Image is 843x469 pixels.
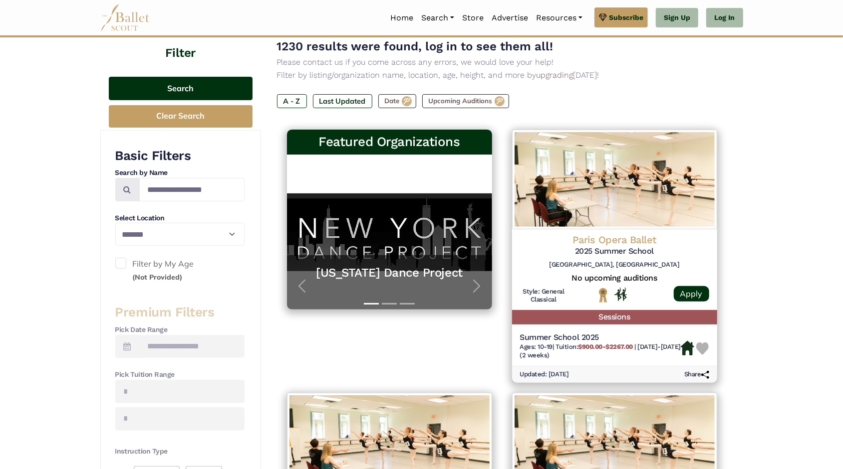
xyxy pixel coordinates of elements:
[382,298,397,310] button: Slide 2
[556,343,634,350] span: Tuition:
[520,332,681,343] h5: Summer School 2025
[696,342,709,355] img: Heart
[115,370,245,380] h4: Pick Tuition Range
[520,261,709,269] h6: [GEOGRAPHIC_DATA], [GEOGRAPHIC_DATA]
[488,7,532,28] a: Advertise
[706,8,743,28] a: Log In
[520,246,709,257] h5: 2025 Summer School
[386,7,417,28] a: Home
[364,298,379,310] button: Slide 1
[520,343,681,360] h6: | |
[277,69,727,82] p: Filter by listing/organization name, location, age, height, and more by [DATE]!
[599,12,607,23] img: gem.svg
[520,233,709,246] h4: Paris Opera Ballet
[109,77,253,100] button: Search
[512,130,717,229] img: Logo
[422,94,509,108] label: Upcoming Auditions
[458,7,488,28] a: Store
[115,447,245,457] h4: Instruction Type
[594,7,648,27] a: Subscribe
[115,168,245,178] h4: Search by Name
[512,310,717,324] h5: Sessions
[520,343,681,359] span: [DATE]-[DATE] (2 weeks)
[681,341,694,356] img: Housing Available
[133,273,183,282] small: (Not Provided)
[532,7,586,28] a: Resources
[609,12,643,23] span: Subscribe
[313,94,372,108] label: Last Updated
[115,213,245,223] h4: Select Location
[674,286,709,302] a: Apply
[277,94,307,108] label: A - Z
[537,70,573,80] a: upgrading
[417,7,458,28] a: Search
[520,273,709,284] h5: No upcoming auditions
[400,298,415,310] button: Slide 3
[378,94,416,108] label: Date
[597,288,609,303] img: National
[115,148,245,164] h3: Basic Filters
[115,304,245,321] h3: Premium Filters
[100,21,261,62] h4: Filter
[684,370,709,379] h6: Share
[295,134,484,151] h3: Featured Organizations
[578,343,632,350] b: $900.00-$2267.00
[520,288,567,305] h6: Style: General Classical
[656,8,698,28] a: Sign Up
[520,370,569,379] h6: Updated: [DATE]
[277,39,554,53] span: 1230 results were found, log in to see them all!
[109,105,253,128] button: Clear Search
[115,258,245,283] label: Filter by My Age
[520,343,553,350] span: Ages: 10-19
[139,178,245,201] input: Search by names...
[277,56,727,69] p: Please contact us if you come across any errors, we would love your help!
[614,288,627,301] img: In Person
[115,325,245,335] h4: Pick Date Range
[297,265,482,281] a: [US_STATE] Dance Project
